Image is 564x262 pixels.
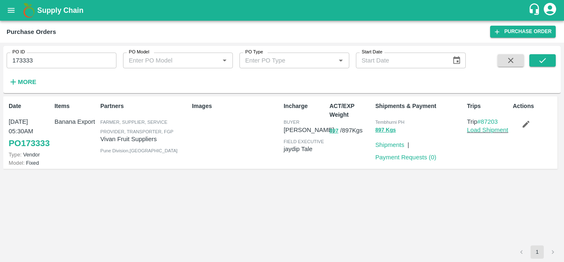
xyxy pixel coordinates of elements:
[335,55,346,66] button: Open
[100,102,189,111] p: Partners
[404,137,409,149] div: |
[7,75,38,89] button: More
[375,154,436,161] a: Payment Requests (0)
[513,102,555,111] p: Actions
[242,55,322,66] input: Enter PO Type
[12,49,25,55] label: PO ID
[284,144,326,154] p: jaydip Tale
[490,26,556,38] a: Purchase Order
[528,3,543,18] div: customer-support
[245,49,263,55] label: PO Type
[37,6,83,14] b: Supply Chain
[21,2,37,19] img: logo
[284,120,299,125] span: buyer
[55,102,97,111] p: Items
[9,117,51,136] p: [DATE] 05:30AM
[9,102,51,111] p: Date
[531,245,544,259] button: page 1
[449,53,464,68] button: Choose date
[329,102,372,119] p: ACT/EXP Weight
[329,126,339,136] button: 897
[100,135,189,144] p: Vivan Fruit Suppliers
[329,126,372,135] p: / 897 Kgs
[375,120,405,125] span: Tembhurni PH
[514,245,561,259] nav: pagination navigation
[18,79,36,85] strong: More
[100,148,178,153] span: Pune Division , [GEOGRAPHIC_DATA]
[284,125,334,135] p: [PERSON_NAME]
[37,5,528,16] a: Supply Chain
[467,117,509,126] p: Trip
[7,26,56,37] div: Purchase Orders
[9,159,51,167] p: Fixed
[100,120,173,134] span: Farmer, Supplier, Service Provider, Transporter, FGP
[375,125,396,135] button: 897 Kgs
[362,49,382,55] label: Start Date
[9,151,51,159] p: Vendor
[284,139,324,144] span: field executive
[9,160,24,166] span: Model:
[2,1,21,20] button: open drawer
[126,55,206,66] input: Enter PO Model
[9,136,50,151] a: PO173333
[356,53,446,68] input: Start Date
[55,117,97,126] p: Banana Export
[7,53,116,68] input: Enter PO ID
[477,118,498,125] a: #87203
[375,102,464,111] p: Shipments & Payment
[543,2,557,19] div: account of current user
[284,102,326,111] p: Incharge
[467,127,508,133] a: Load Shipment
[375,142,404,148] a: Shipments
[192,102,280,111] p: Images
[219,55,230,66] button: Open
[9,151,21,158] span: Type:
[467,102,509,111] p: Trips
[129,49,149,55] label: PO Model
